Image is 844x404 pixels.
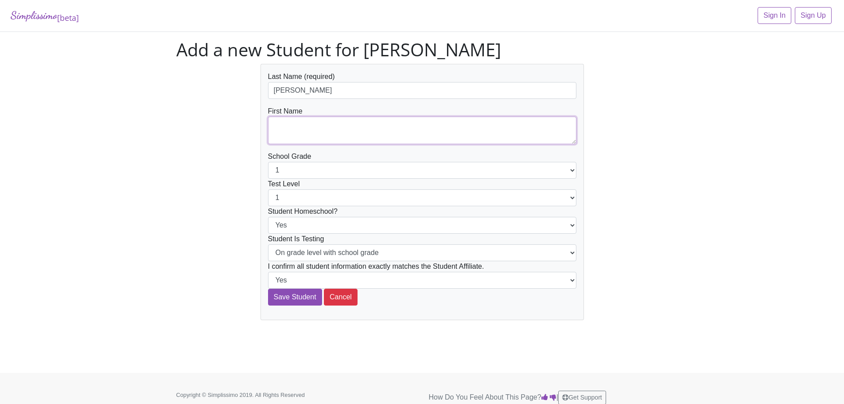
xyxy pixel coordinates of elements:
[57,12,79,23] sub: [beta]
[795,7,832,24] a: Sign Up
[758,7,791,24] a: Sign In
[268,289,322,306] input: Save Student
[268,106,576,144] div: First Name
[176,39,668,60] h1: Add a new Student for [PERSON_NAME]
[324,289,358,306] button: Cancel
[268,71,576,99] div: Last Name (required)
[268,71,576,306] form: School Grade Test Level Student Homeschool? Student Is Testing I confirm all student information ...
[176,391,331,399] p: Copyright © Simplissimo 2019. All Rights Reserved
[11,7,79,24] a: Simplissimo[beta]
